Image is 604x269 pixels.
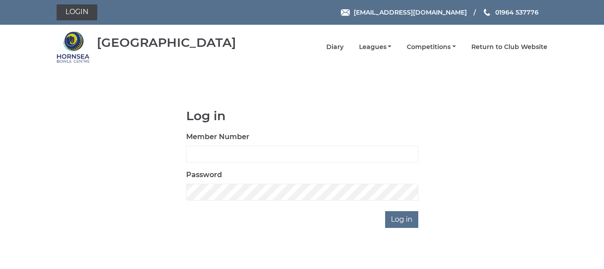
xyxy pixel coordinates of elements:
[354,8,467,16] span: [EMAIL_ADDRESS][DOMAIN_NAME]
[57,30,90,64] img: Hornsea Bowls Centre
[326,43,344,51] a: Diary
[186,170,222,180] label: Password
[482,8,539,17] a: Phone us 01964 537776
[407,43,456,51] a: Competitions
[341,9,350,16] img: Email
[471,43,547,51] a: Return to Club Website
[484,9,490,16] img: Phone us
[186,132,249,142] label: Member Number
[186,109,418,123] h1: Log in
[97,36,236,49] div: [GEOGRAPHIC_DATA]
[359,43,392,51] a: Leagues
[341,8,467,17] a: Email [EMAIL_ADDRESS][DOMAIN_NAME]
[57,4,97,20] a: Login
[385,211,418,228] input: Log in
[495,8,539,16] span: 01964 537776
